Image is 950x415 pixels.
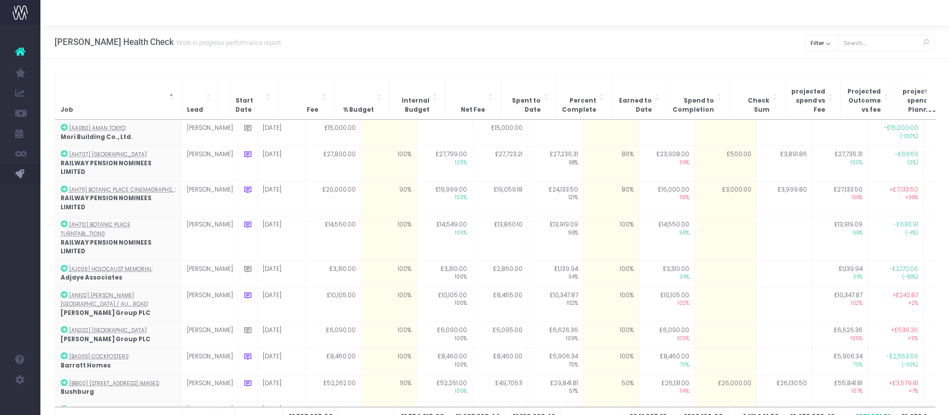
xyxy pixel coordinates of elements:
[533,229,578,237] span: 96%
[422,273,467,281] span: 100%
[873,388,918,395] span: +7%
[756,375,812,401] td: £26,130.50
[61,133,133,141] strong: Mori Building Co., Ltd.
[533,194,578,202] span: 121%
[533,273,578,281] span: 34%
[422,300,467,307] span: 100%
[181,216,238,260] td: [PERSON_NAME]
[230,73,278,119] th: Start Date: Activate to sort: Activate to sort
[528,181,583,216] td: £24,133.50
[611,73,667,119] th: Earned to Date: Activate to sort: Activate to sort
[361,260,416,287] td: 100%
[69,151,147,158] abbr: [AH707] Botanic Place
[445,73,500,119] th: Net Fee: Activate to sort: Activate to sort
[528,375,583,401] td: £29,841.81
[334,73,389,119] th: % Budget: Activate to sort: Activate to sort
[181,146,238,181] td: [PERSON_NAME]
[644,229,689,237] span: 96%
[785,73,840,119] th: projected spend vs Fee: Activate to sort: Activate to sort
[472,287,528,322] td: £8,455.00
[472,322,528,348] td: £5,095.00
[61,273,122,282] strong: Adjaye Associates
[889,186,918,195] span: +£7,133.50
[901,87,936,114] span: projected spend vs Planned
[818,361,863,369] span: 70%
[257,260,305,287] td: [DATE]
[416,287,472,322] td: £10,105.00
[61,159,152,176] strong: RAILWAY PENSION NOMINEES LIMITED
[305,348,361,375] td: £8,460.00
[55,348,181,375] td: :
[818,273,863,281] span: 34%
[840,73,896,119] th: Projected Outcome vs fee: Activate to sort: Activate to sort
[873,159,918,167] span: (0%)
[181,348,238,375] td: [PERSON_NAME]
[181,73,218,119] th: Lead: Activate to sort: Activate to sort
[181,322,238,348] td: [PERSON_NAME]
[257,322,305,348] td: [DATE]
[818,229,863,237] span: 96%
[694,146,756,181] td: £500.00
[533,388,578,395] span: 57%
[55,322,181,348] td: :
[639,260,694,287] td: £3,310.00
[818,388,863,395] span: 107%
[472,348,528,375] td: £8,460.00
[69,380,159,387] abbr: [BB100] 180 Pearl St Images
[873,335,918,343] span: +9%
[422,388,467,395] span: 100%
[583,216,639,260] td: 100%
[422,335,467,343] span: 100%
[416,216,472,260] td: £14,549.00
[583,287,639,322] td: 100%
[583,181,639,216] td: 80%
[361,322,416,348] td: 100%
[472,146,528,181] td: £27,723.21
[812,375,868,401] td: £55,841.81
[528,348,583,375] td: £5,906.34
[533,361,578,369] span: 70%
[55,120,181,146] td: :
[846,87,881,114] span: Projected Outcome vs fee
[416,146,472,181] td: £27,799.00
[422,194,467,202] span: 100%
[639,375,694,401] td: £26,131.00
[818,300,863,307] span: 102%
[812,146,868,181] td: £27,736.31
[528,287,583,322] td: £10,347.87
[891,326,918,335] span: +£536.36
[416,348,472,375] td: £8,460.00
[187,106,203,115] span: Lead
[181,375,238,401] td: [PERSON_NAME]
[694,181,756,216] td: £3,000.00
[812,287,868,322] td: £10,347.87
[528,216,583,260] td: £13,919.09
[873,229,918,237] span: (-4%)
[305,260,361,287] td: £3,310.00
[416,375,472,401] td: £52,261.00
[644,361,689,369] span: 70%
[533,300,578,307] span: 102%
[583,146,639,181] td: 86%
[528,146,583,181] td: £27,236.31
[361,146,416,181] td: 100%
[812,322,868,348] td: £6,626.36
[644,194,689,202] span: 151%
[257,146,305,181] td: [DATE]
[61,309,151,317] strong: [PERSON_NAME] Group PLC
[61,361,111,370] strong: Barratt Homes
[343,106,374,115] span: % Budget
[818,335,863,343] span: 109%
[873,300,918,307] span: +2%
[506,97,541,114] span: Spent to Date
[528,322,583,348] td: £6,626.36
[667,73,729,119] th: Spend to Completion: Activate to sort: Activate to sort
[181,181,238,216] td: [PERSON_NAME]
[556,73,611,119] th: Percent Complete: Activate to sort: Activate to sort
[873,133,918,141] span: (-100%)
[639,181,694,216] td: £16,000.00
[889,265,918,274] span: -£2,170.06
[472,216,528,260] td: £13,860.10
[257,216,305,260] td: [DATE]
[61,239,152,256] strong: RAILWAY PENSION NOMINEES LIMITED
